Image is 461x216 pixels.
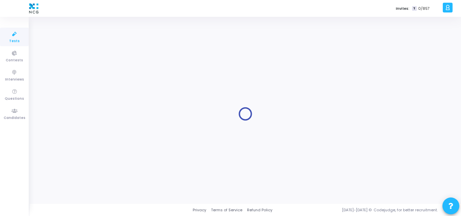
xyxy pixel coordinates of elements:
[27,2,40,15] img: logo
[193,207,206,213] a: Privacy
[6,58,23,63] span: Contests
[396,6,409,11] label: Invites:
[418,6,430,11] span: 0/857
[272,207,453,213] div: [DATE]-[DATE] © Codejudge, for better recruitment.
[5,96,24,102] span: Questions
[211,207,242,213] a: Terms of Service
[5,77,24,83] span: Interviews
[412,6,416,11] span: T
[9,38,20,44] span: Tests
[247,207,272,213] a: Refund Policy
[4,115,25,121] span: Candidates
